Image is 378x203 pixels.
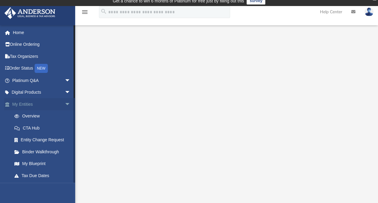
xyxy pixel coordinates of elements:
a: Binder Walkthrough [8,146,80,158]
a: My Blueprint [8,158,77,170]
span: arrow_drop_down [65,74,77,87]
a: My Anderson Teamarrow_drop_down [4,182,77,194]
a: Order StatusNEW [4,62,80,75]
a: Digital Productsarrow_drop_down [4,86,80,98]
img: Anderson Advisors Platinum Portal [3,7,57,19]
span: arrow_drop_down [65,182,77,194]
a: Overview [8,110,80,122]
a: Tax Due Dates [8,170,80,182]
a: Home [4,27,80,39]
a: Platinum Q&Aarrow_drop_down [4,74,80,86]
span: arrow_drop_down [65,98,77,111]
div: NEW [35,64,48,73]
img: User Pic [364,8,373,16]
a: CTA Hub [8,122,80,134]
a: Tax Organizers [4,50,80,62]
i: search [100,8,107,15]
span: arrow_drop_down [65,86,77,99]
a: Online Ordering [4,39,80,51]
a: menu [81,11,88,16]
a: My Entitiesarrow_drop_down [4,98,80,110]
i: menu [81,8,88,16]
a: Entity Change Request [8,134,80,146]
